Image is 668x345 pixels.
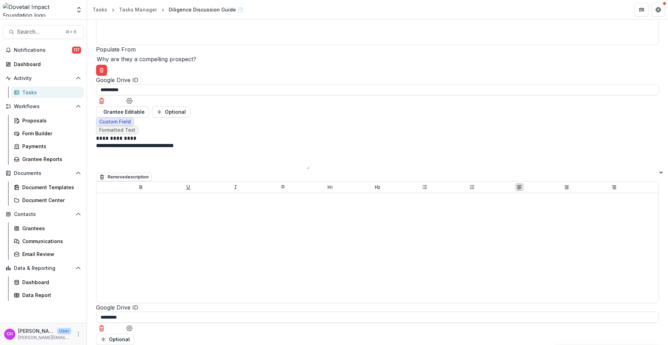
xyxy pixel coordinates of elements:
span: Data & Reporting [14,265,73,271]
span: Workflows [14,104,73,110]
div: Grantee Reports [22,155,78,163]
button: Search... [3,25,84,39]
button: Open Activity [3,73,84,84]
span: Formatted Text [99,127,135,133]
div: Email Review [22,250,78,258]
p: User [57,328,71,334]
button: Removedescription [96,173,152,181]
button: Heading 2 [373,183,382,191]
p: Google Drive ID [96,303,659,312]
span: Contacts [14,211,73,217]
button: Add field [110,95,121,106]
a: Dashboard [11,276,84,288]
button: Delete condition [96,65,107,76]
a: Document Center [11,194,84,206]
button: Open Data & Reporting [3,263,84,274]
p: Google Drive ID [96,76,659,84]
button: Underline [184,183,192,191]
a: Grantee Reports [11,153,84,165]
img: Dovetail Impact Foundation logo [3,3,71,17]
button: Get Help [651,3,665,17]
button: Open Workflows [3,101,84,112]
div: Tasks [93,6,107,13]
div: Payments [22,143,78,150]
p: [PERSON_NAME] [PERSON_NAME] [18,327,54,335]
div: Tasks [22,89,78,96]
a: Tasks Manager [116,5,160,15]
span: 117 [72,47,81,54]
a: Dashboard [3,58,84,70]
span: Custom Field [99,119,131,125]
button: Read Only Toggle [96,106,149,118]
div: Document Center [22,196,78,204]
a: Data Report [11,289,84,301]
div: Form Builder [22,130,78,137]
span: Notifications [14,47,72,53]
div: Courtney Eker Hardy [7,332,13,336]
button: Add field [110,323,121,334]
button: Strike [279,183,287,191]
a: Document Templates [11,182,84,193]
span: Documents [14,170,73,176]
button: Partners [635,3,649,17]
a: Proposals [11,115,84,126]
button: Notifications117 [3,45,84,56]
button: Bullet List [421,183,429,191]
p: [PERSON_NAME][EMAIL_ADDRESS][DOMAIN_NAME] [18,335,71,341]
div: Data Report [22,291,78,299]
a: Grantees [11,223,84,234]
button: Align Left [515,183,524,191]
button: Open Documents [3,168,84,179]
div: Proposals [22,117,78,124]
button: Delete field [96,323,107,334]
button: Required [152,106,190,118]
button: Heading 1 [326,183,334,191]
button: More [74,330,82,338]
button: Align Right [610,183,618,191]
button: Ordered List [468,183,476,191]
button: Required [96,334,134,345]
button: Open entity switcher [74,3,84,17]
a: Tasks [90,5,110,15]
div: Dashboard [22,279,78,286]
a: Email Review [11,248,84,260]
div: Grantees [22,225,78,232]
a: Payments [11,141,84,152]
a: Communications [11,235,84,247]
a: Tasks [11,87,84,98]
p: Populate From [96,45,659,54]
div: ⌘ + K [64,28,78,36]
div: Dashboard [14,61,78,68]
div: Diligence Discussion Guide 📄 [169,6,243,13]
div: Communications [22,238,78,245]
button: Field Settings [124,95,135,106]
button: Bold [137,183,145,191]
button: Open Contacts [3,209,84,220]
button: Italicize [231,183,240,191]
div: Tasks Manager [119,6,157,13]
button: Field Settings [124,323,135,334]
button: Delete field [96,95,107,106]
div: Document Templates [22,184,78,191]
nav: breadcrumb [90,5,246,15]
a: Form Builder [11,128,84,139]
span: Search... [17,29,61,35]
span: Activity [14,75,73,81]
button: Align Center [563,183,571,191]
